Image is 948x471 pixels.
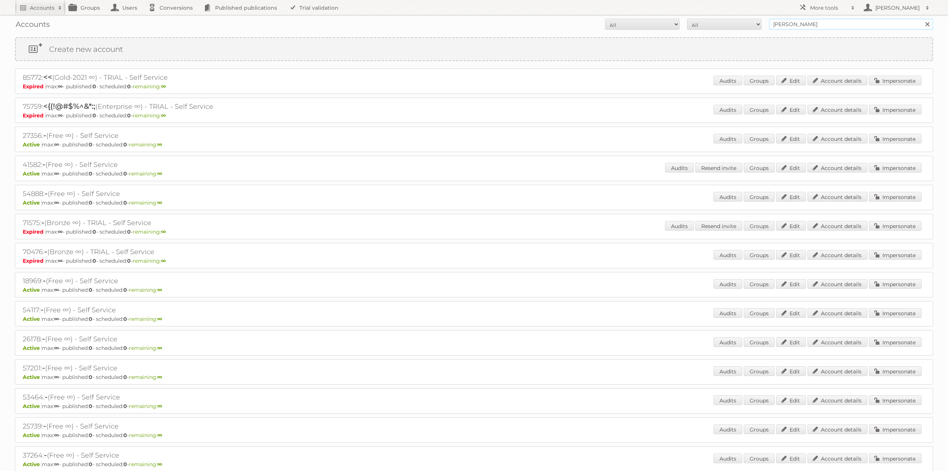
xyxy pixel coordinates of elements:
[54,461,59,468] strong: ∞
[776,192,806,202] a: Edit
[776,250,806,260] a: Edit
[807,105,867,114] a: Account details
[54,170,59,177] strong: ∞
[869,163,922,173] a: Impersonate
[157,461,162,468] strong: ∞
[129,403,162,410] span: remaining:
[23,199,42,206] span: Active
[807,221,867,231] a: Account details
[714,453,742,463] a: Audits
[89,316,92,322] strong: 0
[23,141,925,148] p: max: - published: - scheduled: -
[807,395,867,405] a: Account details
[869,76,922,85] a: Impersonate
[744,250,775,260] a: Groups
[776,76,806,85] a: Edit
[810,4,847,12] h2: More tools
[869,221,922,231] a: Impersonate
[43,102,95,111] span: <{(!@#$%^&*:;
[89,141,92,148] strong: 0
[807,76,867,85] a: Account details
[157,141,162,148] strong: ∞
[30,4,54,12] h2: Accounts
[23,257,45,264] span: Expired
[23,218,284,228] h2: 71575: (Bronze ∞) - TRIAL - Self Service
[23,170,925,177] p: max: - published: - scheduled: -
[23,131,284,140] h2: 27356: (Free ∞) - Self Service
[92,83,96,90] strong: 0
[714,308,742,318] a: Audits
[807,279,867,289] a: Account details
[23,257,925,264] p: max: - published: - scheduled: -
[23,199,925,206] p: max: - published: - scheduled: -
[23,102,284,111] h2: 75759: (Enterprise ∞) - TRIAL - Self Service
[161,228,166,235] strong: ∞
[123,461,127,468] strong: 0
[42,363,45,372] span: -
[23,112,45,119] span: Expired
[23,73,284,82] h2: 85772: (Gold-2021 ∞) - TRIAL - Self Service
[744,395,775,405] a: Groups
[807,134,867,143] a: Account details
[123,403,127,410] strong: 0
[807,337,867,347] a: Account details
[23,83,925,90] p: max: - published: - scheduled: -
[23,392,284,402] h2: 53464: (Free ∞) - Self Service
[157,316,162,322] strong: ∞
[869,105,922,114] a: Impersonate
[123,316,127,322] strong: 0
[714,366,742,376] a: Audits
[123,374,127,380] strong: 0
[89,287,92,293] strong: 0
[54,345,59,351] strong: ∞
[43,131,46,140] span: -
[23,432,925,439] p: max: - published: - scheduled: -
[23,170,42,177] span: Active
[714,279,742,289] a: Audits
[714,134,742,143] a: Audits
[23,374,42,380] span: Active
[744,134,775,143] a: Groups
[665,221,694,231] a: Audits
[807,192,867,202] a: Account details
[869,337,922,347] a: Impersonate
[123,170,127,177] strong: 0
[127,257,131,264] strong: 0
[869,250,922,260] a: Impersonate
[129,170,162,177] span: remaining:
[133,112,166,119] span: remaining:
[92,257,96,264] strong: 0
[23,305,284,315] h2: 54117: (Free ∞) - Self Service
[54,316,59,322] strong: ∞
[714,105,742,114] a: Audits
[23,421,284,431] h2: 25739: (Free ∞) - Self Service
[23,316,925,322] p: max: - published: - scheduled: -
[744,424,775,434] a: Groups
[129,461,162,468] span: remaining:
[869,279,922,289] a: Impersonate
[807,308,867,318] a: Account details
[776,221,806,231] a: Edit
[807,453,867,463] a: Account details
[869,395,922,405] a: Impersonate
[23,228,925,235] p: max: - published: - scheduled: -
[869,366,922,376] a: Impersonate
[807,250,867,260] a: Account details
[714,395,742,405] a: Audits
[23,316,42,322] span: Active
[23,345,42,351] span: Active
[744,76,775,85] a: Groups
[776,134,806,143] a: Edit
[54,432,59,439] strong: ∞
[123,345,127,351] strong: 0
[23,247,284,257] h2: 70476: (Bronze ∞) - TRIAL - Self Service
[714,76,742,85] a: Audits
[869,308,922,318] a: Impersonate
[23,160,284,170] h2: 41582: (Free ∞) - Self Service
[58,257,63,264] strong: ∞
[23,451,284,460] h2: 37264: (Free ∞) - Self Service
[807,366,867,376] a: Account details
[89,374,92,380] strong: 0
[23,461,42,468] span: Active
[123,432,127,439] strong: 0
